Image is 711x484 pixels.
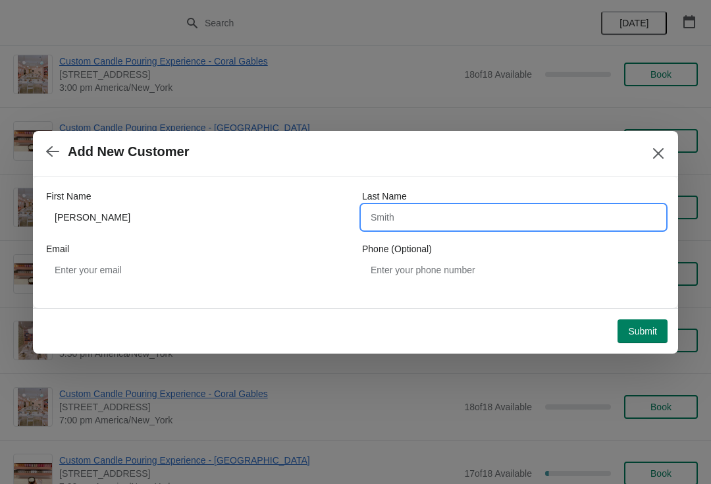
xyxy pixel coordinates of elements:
label: Phone (Optional) [362,242,432,255]
button: Close [646,142,670,165]
input: Enter your phone number [362,258,665,282]
label: Email [46,242,69,255]
h2: Add New Customer [68,144,189,159]
label: First Name [46,190,91,203]
label: Last Name [362,190,407,203]
input: Enter your email [46,258,349,282]
input: John [46,205,349,229]
input: Smith [362,205,665,229]
button: Submit [618,319,668,343]
span: Submit [628,326,657,336]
